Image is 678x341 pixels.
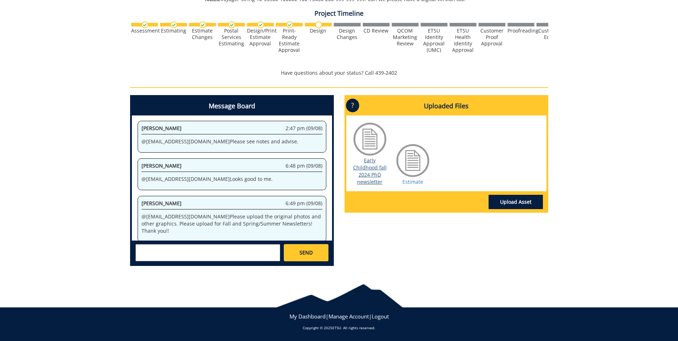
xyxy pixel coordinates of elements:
span: SEND [300,249,313,256]
p: Have questions about your status? Call 439-2402 [130,69,548,76]
img: checkmark [286,21,293,28]
span: [PERSON_NAME] [142,162,182,169]
div: Estimate Changes [189,28,216,40]
img: no [315,21,322,28]
span: 6:48 pm (09/08) [286,162,322,169]
a: Upload Asset [489,195,543,209]
h4: Uploaded Files [346,97,546,115]
div: QCOM Marketing Review [392,28,419,47]
div: Assessment [131,28,158,34]
h4: Message Board [132,97,332,115]
a: Manage Account [328,313,369,320]
div: Proofreading [508,28,534,34]
div: Design [305,28,332,34]
div: Estimating [160,28,187,34]
h4: Project Timeline [130,10,548,17]
div: Customer Proof Approval [479,28,505,47]
div: Design Changes [334,28,361,40]
a: Logout [372,313,389,320]
span: 6:49 pm (09/08) [286,200,322,207]
img: checkmark [228,21,235,28]
div: Customer Edits [536,28,563,40]
img: checkmark [142,21,148,28]
div: CD Review [363,28,390,34]
a: SEND [284,244,328,261]
p: @ [EMAIL_ADDRESS][DOMAIN_NAME] Please upload the original photos and other graphics. Please uploa... [142,213,322,234]
img: checkmark [257,21,264,28]
span: [PERSON_NAME] [142,200,182,207]
p: @ [EMAIL_ADDRESS][DOMAIN_NAME] Looks good to me. [142,176,322,183]
p: ? [346,99,359,112]
img: checkmark [170,21,177,28]
div: Postal Services Estimating [218,28,245,47]
div: Design/Print Estimate Approval [247,28,274,47]
span: 2:47 pm (09/08) [286,125,322,132]
a: Early Childhood fall 2024 PhD newsletter [353,157,387,185]
p: @ [EMAIL_ADDRESS][DOMAIN_NAME] Please see notes and advise. [142,138,322,145]
textarea: messageToSend [135,244,280,261]
a: My Dashboard [289,313,326,320]
div: Print-Ready Estimate Approval [276,28,303,53]
a: Estimate [402,178,423,185]
div: ETSU Identity Approval (UMC) [421,28,447,53]
span: [PERSON_NAME] [142,125,182,132]
div: ETSU Health Identity Approval [450,28,476,53]
img: checkmark [199,21,206,28]
a: ETSU [332,325,341,330]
